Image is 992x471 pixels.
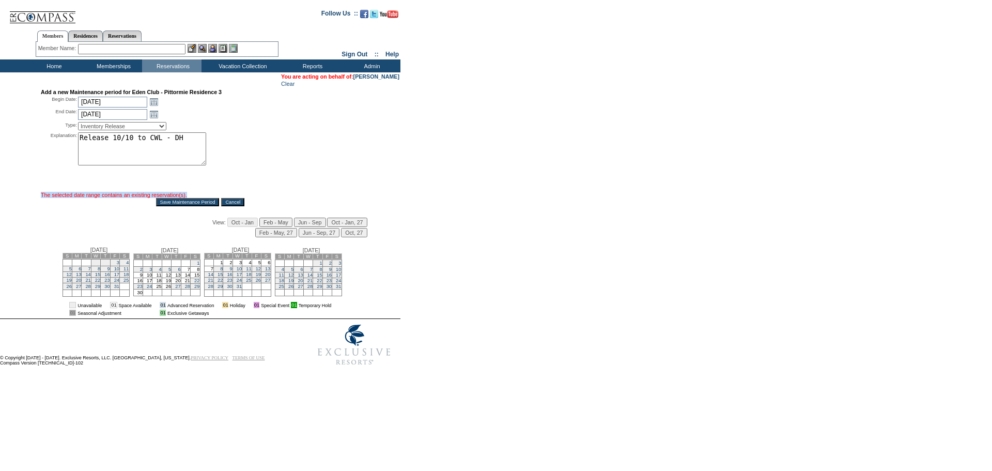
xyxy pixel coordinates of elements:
td: 9 [133,272,143,278]
td: 7 [204,266,213,272]
a: Open the calendar popup. [148,96,160,108]
a: 19 [288,278,293,283]
a: 18 [123,272,129,277]
td: T [294,254,303,260]
td: 11 [152,272,162,278]
td: W [233,253,242,259]
a: 18 [246,272,251,277]
td: M [213,253,223,259]
td: 01 [254,302,259,308]
a: 1 [319,261,322,266]
td: 1 [91,260,100,266]
td: M [143,254,152,260]
td: 12 [162,272,171,278]
td: M [284,254,293,260]
a: 17 [336,272,341,278]
input: Oct, 27 [341,228,367,237]
a: 24 [237,278,242,283]
a: 7 [88,266,91,271]
a: 24 [114,278,119,283]
a: 28 [307,284,313,289]
img: Subscribe to our YouTube Channel [380,10,398,18]
td: Follow Us :: [321,9,358,21]
a: 30 [104,284,110,289]
td: S [120,253,129,259]
td: 5 [252,260,261,266]
div: Type: [41,122,77,130]
a: 6 [178,267,180,272]
td: W [303,254,313,260]
a: 12 [288,272,293,278]
td: Temporary Hold [299,302,332,308]
td: Home [23,59,83,72]
td: 30 [133,290,143,296]
a: 9 [230,266,233,271]
a: 25 [246,278,251,283]
a: 21 [208,278,213,283]
td: T [152,254,162,260]
td: S [63,253,72,259]
td: F [181,254,190,260]
a: 30 [227,284,232,289]
a: 29 [194,284,199,289]
a: 4 [282,267,284,272]
td: F [322,254,332,260]
a: 1 [197,261,199,266]
td: S [191,254,200,260]
a: PRIVACY POLICY [191,355,228,360]
td: Seasonal Adjustment [78,310,151,316]
a: 15 [317,272,322,278]
a: 13 [76,272,81,277]
div: Member Name: [38,44,78,53]
td: 01 [160,302,165,308]
a: 7 [310,267,313,272]
input: Cancel [221,198,244,206]
a: 21 [307,278,313,283]
td: Memberships [83,59,142,72]
span: :: [375,51,379,58]
span: [DATE] [90,247,108,253]
td: 8 [191,267,200,272]
a: 19 [256,272,261,277]
a: 28 [85,284,90,289]
td: 14 [181,272,190,278]
td: 01 [69,302,76,308]
a: 26 [67,284,72,289]
td: 1 [213,260,223,266]
a: 8 [319,267,322,272]
img: View [198,44,207,53]
td: Unavailable [78,302,102,308]
a: 13 [298,272,303,278]
td: 26 [162,284,171,290]
span: View: [212,219,226,225]
img: Become our fan on Facebook [360,10,368,18]
span: [DATE] [232,247,250,253]
td: 18 [152,278,162,284]
img: i.gif [247,302,252,308]
a: Become our fan on Facebook [360,13,368,19]
td: 2 [101,260,110,266]
img: Impersonate [208,44,217,53]
a: 20 [265,272,270,277]
a: Subscribe to our YouTube Channel [380,13,398,19]
td: 01 [69,310,76,316]
a: 6 [301,267,303,272]
td: W [162,254,171,260]
a: 30 [327,284,332,289]
a: 18 [279,278,284,283]
td: S [275,254,284,260]
img: i.gif [103,302,109,308]
a: 15 [218,272,223,277]
td: M [72,253,81,259]
a: 15 [95,272,100,277]
a: 12 [67,272,72,277]
span: You are acting on behalf of: [281,73,399,80]
strong: Add a new Maintenance period for Eden Club - Pittormie Residence 3 [41,89,222,95]
span: The selected date range contains an existing reservation(s). [41,192,187,198]
a: 21 [85,278,90,283]
td: 4 [242,260,252,266]
div: Explanation: [41,132,77,191]
td: Reports [282,59,341,72]
td: 01 [160,310,165,316]
a: Sign Out [342,51,367,58]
